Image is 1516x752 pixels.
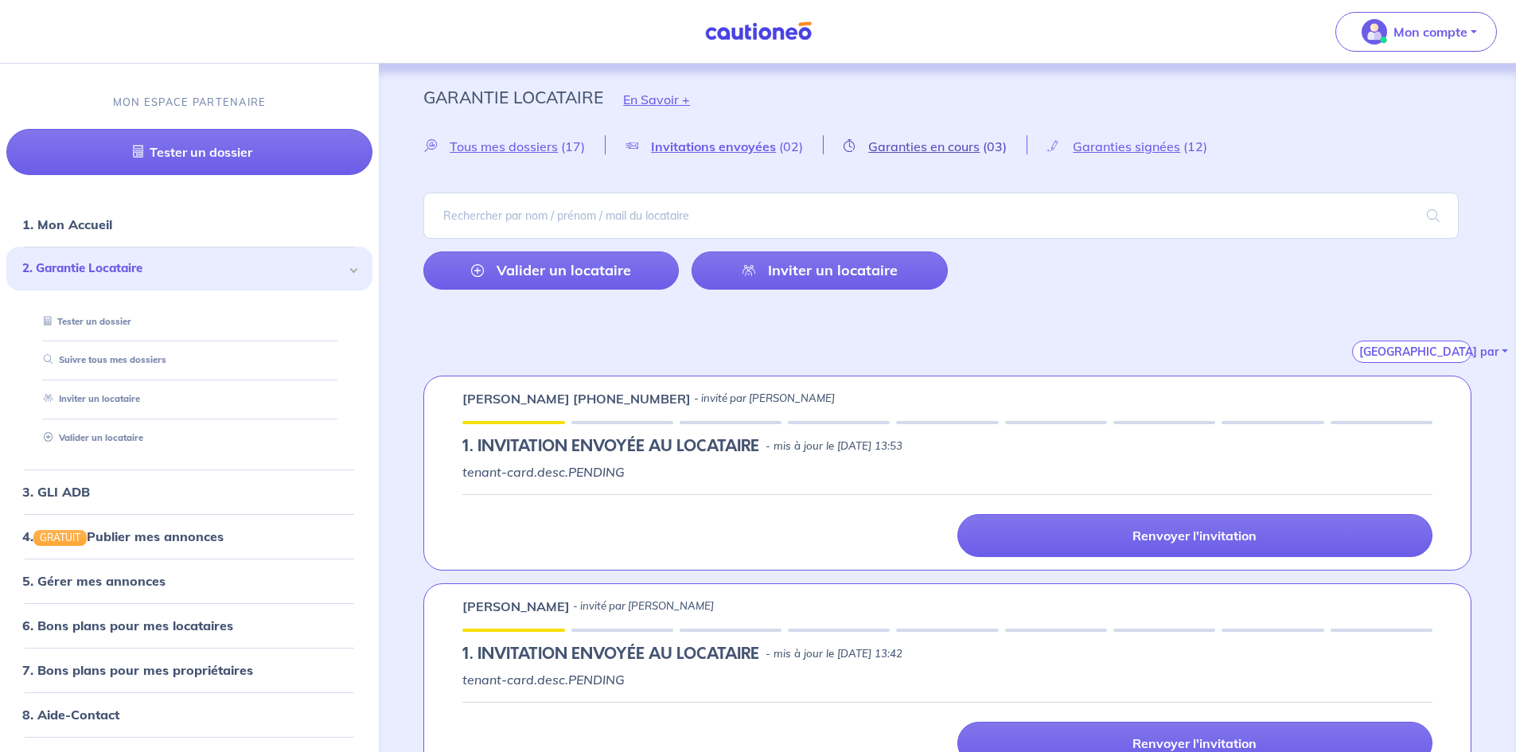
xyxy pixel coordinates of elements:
a: Inviter un locataire [37,393,140,404]
a: 3. GLI ADB [22,483,90,499]
div: 6. Bons plans pour mes locataires [6,610,372,641]
span: Garanties signées [1073,138,1180,154]
p: Mon compte [1393,22,1467,41]
div: 5. Gérer mes annonces [6,565,372,597]
h5: 1.︎ INVITATION ENVOYÉE AU LOCATAIRE [462,645,759,664]
a: Tous mes dossiers(17) [423,138,605,154]
img: illu_account_valid_menu.svg [1362,19,1387,45]
div: state: PENDING, Context: [462,645,1432,664]
span: Tous mes dossiers [450,138,558,154]
span: 2. Garantie Locataire [22,259,345,278]
a: 7. Bons plans pour mes propriétaires [22,662,253,678]
span: Invitations envoyées [651,138,776,154]
a: 4.GRATUITPublier mes annonces [22,528,224,544]
button: [GEOGRAPHIC_DATA] par [1352,341,1471,363]
p: tenant-card.desc.PENDING [462,462,1432,481]
span: (03) [983,138,1007,154]
a: Inviter un locataire [692,251,947,290]
p: tenant-card.desc.PENDING [462,670,1432,689]
a: 6. Bons plans pour mes locataires [22,618,233,633]
span: search [1408,193,1459,238]
p: Renvoyer l'invitation [1132,528,1257,544]
p: Renvoyer l'invitation [1132,735,1257,751]
a: Garanties en cours(03) [824,138,1027,154]
div: 8. Aide-Contact [6,699,372,731]
button: En Savoir + [603,76,710,123]
a: Tester un dossier [6,129,372,175]
a: Tester un dossier [37,315,131,326]
a: Invitations envoyées(02) [606,138,823,154]
div: Tester un dossier [25,308,353,334]
div: Valider un locataire [25,425,353,451]
span: Garanties en cours [868,138,980,154]
a: Renvoyer l'invitation [957,514,1432,557]
div: 3. GLI ADB [6,475,372,507]
span: (12) [1183,138,1207,154]
p: - invité par [PERSON_NAME] [573,598,714,614]
span: (02) [779,138,803,154]
a: 5. Gérer mes annonces [22,573,166,589]
div: state: PENDING, Context: [462,437,1432,456]
p: MON ESPACE PARTENAIRE [113,95,267,110]
p: - invité par [PERSON_NAME] [694,391,835,407]
div: Suivre tous mes dossiers [25,347,353,373]
a: Valider un locataire [423,251,679,290]
input: Rechercher par nom / prénom / mail du locataire [423,193,1459,239]
div: Inviter un locataire [25,386,353,412]
a: 8. Aide-Contact [22,707,119,723]
a: Suivre tous mes dossiers [37,354,166,365]
p: Garantie Locataire [423,83,603,111]
p: - mis à jour le [DATE] 13:42 [766,646,902,662]
button: illu_account_valid_menu.svgMon compte [1335,12,1497,52]
p: [PERSON_NAME] [PHONE_NUMBER] [462,389,691,408]
div: 7. Bons plans pour mes propriétaires [6,654,372,686]
h5: 1.︎ INVITATION ENVOYÉE AU LOCATAIRE [462,437,759,456]
div: 4.GRATUITPublier mes annonces [6,520,372,551]
p: [PERSON_NAME] [462,597,570,616]
a: Garanties signées(12) [1027,138,1227,154]
p: - mis à jour le [DATE] 13:53 [766,438,902,454]
div: 2. Garantie Locataire [6,247,372,290]
div: 1. Mon Accueil [6,208,372,240]
img: Cautioneo [699,21,818,41]
a: Valider un locataire [37,432,143,443]
span: (17) [561,138,585,154]
a: 1. Mon Accueil [22,216,112,232]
